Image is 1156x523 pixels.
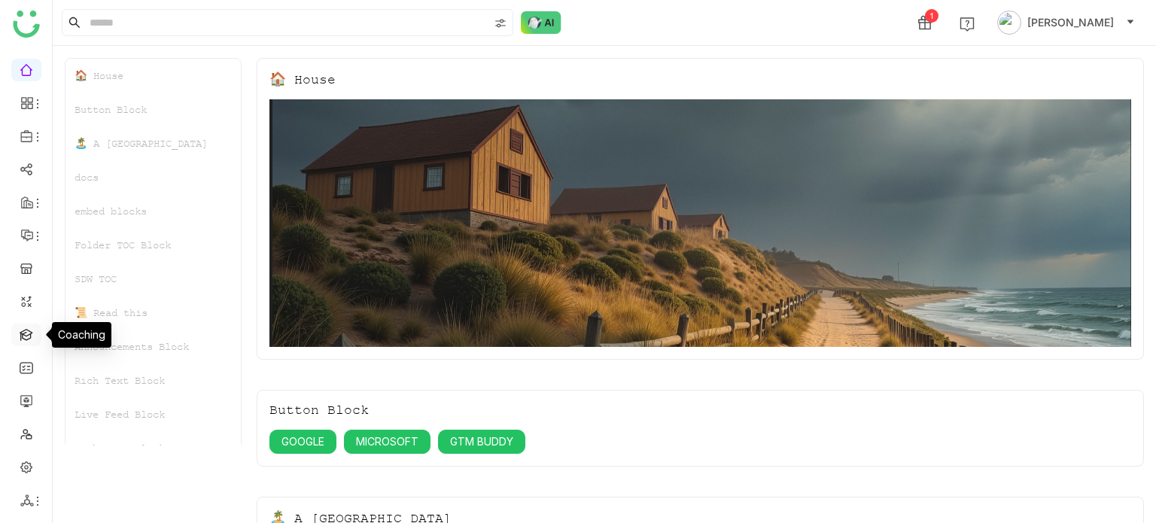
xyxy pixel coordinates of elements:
span: MICROSOFT [356,433,418,450]
img: 68553b2292361c547d91f02a [269,99,1131,347]
div: Button Block [65,93,241,126]
div: embed blocks [65,194,241,228]
span: GTM BUDDY [450,433,513,450]
div: 📜 Read this [65,296,241,330]
button: [PERSON_NAME] [994,11,1138,35]
div: Coaching [52,322,111,348]
button: GTM BUDDY [438,430,525,454]
img: ask-buddy-normal.svg [521,11,561,34]
span: [PERSON_NAME] [1027,14,1114,31]
div: Live Feed Block [65,397,241,431]
div: 🏠 House [269,71,336,87]
img: avatar [997,11,1021,35]
button: GOOGLE [269,430,336,454]
img: search-type.svg [494,17,507,29]
img: help.svg [960,17,975,32]
button: MICROSOFT [344,430,430,454]
div: SDW TOC [65,262,241,296]
img: logo [13,11,40,38]
div: 🏝️ A [GEOGRAPHIC_DATA] [65,126,241,160]
div: 🏠 House [65,59,241,93]
span: GOOGLE [281,433,324,450]
div: Announcements Block [65,330,241,363]
div: Button Block [269,403,369,418]
div: docs [65,160,241,194]
div: Rich Text Block [65,431,241,465]
div: Rich Text Block [65,363,241,397]
div: Folder TOC Block [65,228,241,262]
div: 1 [925,9,938,23]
